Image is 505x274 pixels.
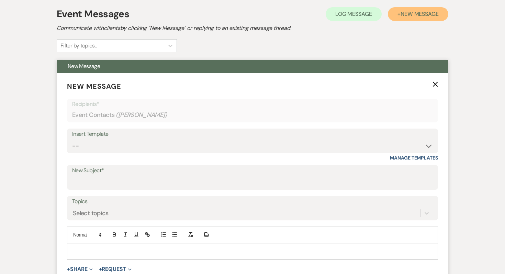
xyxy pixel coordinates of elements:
div: Filter by topics... [60,42,97,50]
label: New Subject* [72,166,433,176]
label: Topics [72,197,433,207]
p: Recipients* [72,100,433,109]
span: + [99,266,102,272]
div: Insert Template [72,129,433,139]
span: New Message [67,82,121,91]
span: New Message [68,63,100,70]
button: Log Message [326,7,382,21]
button: Request [99,266,132,272]
div: Select topics [73,208,109,218]
span: + [67,266,70,272]
h1: Event Messages [57,7,129,21]
a: Manage Templates [390,155,438,161]
span: Log Message [335,10,372,18]
span: New Message [401,10,439,18]
button: Share [67,266,93,272]
div: Event Contacts [72,108,433,122]
button: +New Message [388,7,448,21]
h2: Communicate with clients by clicking "New Message" or replying to an existing message thread. [57,24,448,32]
span: ( [PERSON_NAME] ) [116,110,167,120]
